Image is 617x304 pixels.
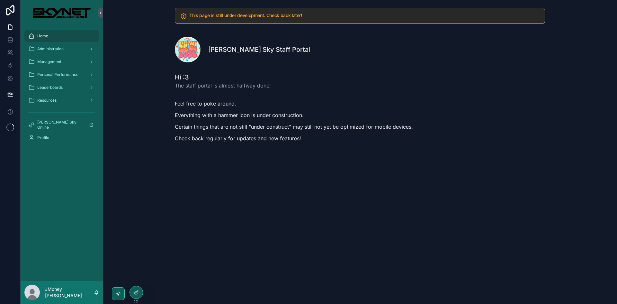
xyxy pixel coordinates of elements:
[175,111,545,119] p: Everything with a hammer icon is under construction.
[24,119,99,131] a: [PERSON_NAME] Sky Online
[24,132,99,143] a: Profile
[37,46,64,51] span: Administration
[175,73,271,82] h1: Hi :3
[37,85,63,90] span: Leaderboards
[24,43,99,55] a: Administration
[45,286,94,299] p: JMoney [PERSON_NAME]
[37,33,48,39] span: Home
[175,82,271,89] span: The staff portal is almost halfway done!
[175,123,545,131] p: Certain things that are not still "under construct" may still not yet be optimized for mobile dev...
[37,59,61,64] span: Management
[189,13,540,18] h5: This page is still under development. Check back later!
[175,100,545,107] p: Feel free to poke around.
[24,30,99,42] a: Home
[37,72,78,77] span: Personal Performance
[37,120,84,130] span: [PERSON_NAME] Sky Online
[37,135,49,140] span: Profile
[175,134,545,142] p: Check back regularly for updates and new features!
[24,69,99,80] a: Personal Performance
[33,8,90,18] img: App logo
[24,95,99,106] a: Resources
[24,56,99,68] a: Management
[37,98,57,103] span: Resources
[24,82,99,93] a: Leaderboards
[208,45,310,54] h1: [PERSON_NAME] Sky Staff Portal
[21,26,103,152] div: scrollable content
